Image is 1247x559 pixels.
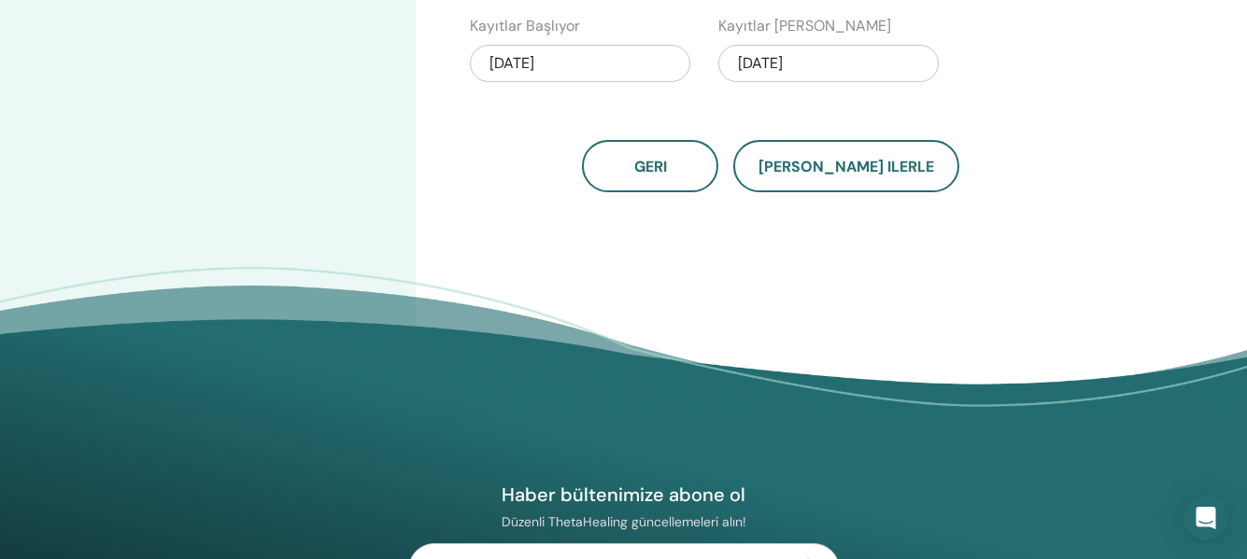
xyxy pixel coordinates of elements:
[582,140,718,192] button: Geri
[408,482,840,507] h4: Haber bültenimize abone ol
[634,157,667,176] span: Geri
[470,15,580,37] label: Kayıtlar Başlıyor
[470,45,690,82] div: [DATE]
[408,513,840,530] p: Düzenli ThetaHealing güncellemeleri alın!
[718,45,939,82] div: [DATE]
[758,157,934,176] span: [PERSON_NAME] ilerle
[1183,496,1228,540] div: Open Intercom Messenger
[718,15,891,37] label: Kayıtlar [PERSON_NAME]
[733,140,959,192] button: [PERSON_NAME] ilerle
